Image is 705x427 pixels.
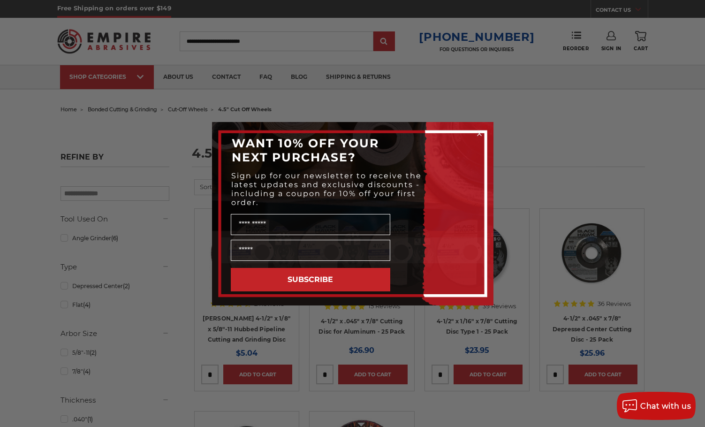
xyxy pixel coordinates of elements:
button: SUBSCRIBE [231,268,390,291]
input: Email [231,240,390,261]
span: Sign up for our newsletter to receive the latest updates and exclusive discounts - including a co... [231,171,422,207]
button: Close dialog [475,129,484,138]
span: Chat with us [640,402,691,411]
button: Chat with us [617,392,696,420]
span: WANT 10% OFF YOUR NEXT PURCHASE? [232,136,379,164]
